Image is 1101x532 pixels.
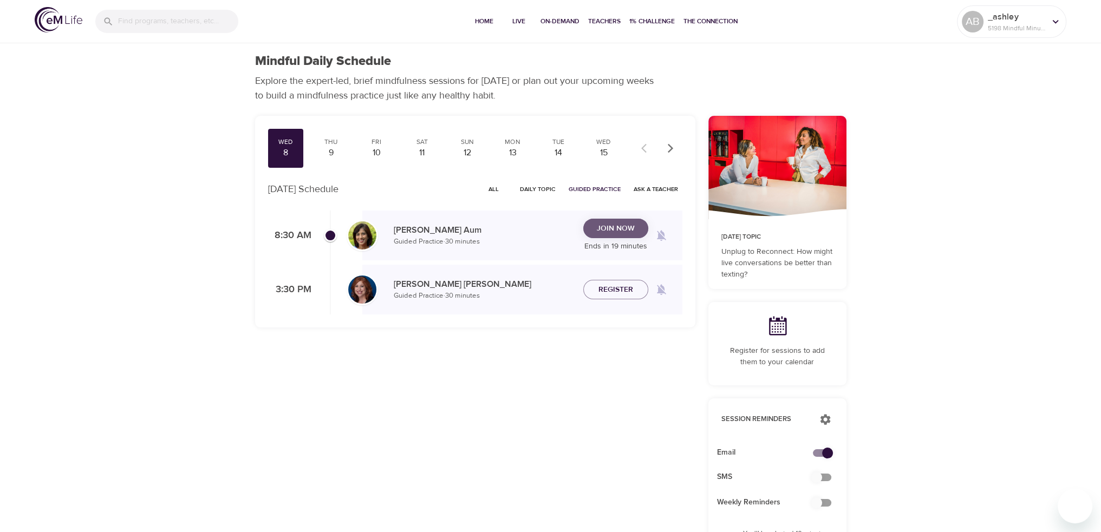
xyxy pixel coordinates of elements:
span: Guided Practice [569,184,621,194]
button: Daily Topic [516,181,560,198]
span: Weekly Reminders [717,497,820,508]
p: 3:30 PM [268,283,311,297]
span: Remind me when a class goes live every Wednesday at 3:30 PM [648,277,674,303]
div: Fri [363,137,390,147]
input: Find programs, teachers, etc... [118,10,238,33]
span: The Connection [683,16,738,27]
div: 12 [454,147,481,159]
button: Join Now [583,219,648,239]
img: Elaine_Smookler-min.jpg [348,275,376,304]
span: Remind me when a class goes live every Wednesday at 8:30 AM [648,222,674,248]
p: Ends in 19 minutes [583,241,648,252]
div: 15 [590,147,617,159]
img: logo [35,7,82,32]
button: All [477,181,511,198]
img: Alisha%20Aum%208-9-21.jpg [348,221,376,249]
button: Ask a Teacher [629,181,682,198]
span: Live [506,16,532,27]
div: 10 [363,147,390,159]
div: Wed [590,137,617,147]
span: On-Demand [540,16,579,27]
span: 1% Challenge [629,16,675,27]
div: 8 [272,147,299,159]
button: Guided Practice [564,181,625,198]
span: Home [471,16,497,27]
p: [PERSON_NAME] Aum [394,224,575,237]
p: Unplug to Reconnect: How might live conversations be better than texting? [721,246,833,280]
div: Wed [272,137,299,147]
span: Daily Topic [520,184,556,194]
div: 9 [317,147,344,159]
span: Ask a Teacher [634,184,678,194]
p: 8:30 AM [268,228,311,243]
p: Explore the expert-led, brief mindfulness sessions for [DATE] or plan out your upcoming weeks to ... [255,74,661,103]
p: [DATE] Topic [721,232,833,242]
div: Mon [499,137,526,147]
span: Email [717,447,820,458]
iframe: Button to launch messaging window [1058,489,1092,523]
div: AB [962,11,983,32]
div: Tue [545,137,572,147]
p: Session Reminders [721,414,809,425]
div: Sun [454,137,481,147]
span: Join Now [597,222,635,235]
div: 11 [408,147,435,159]
p: Guided Practice · 30 minutes [394,291,575,301]
span: Teachers [588,16,621,27]
div: Sat [408,137,435,147]
p: 5198 Mindful Minutes [988,23,1045,33]
p: _ashley [988,10,1045,23]
button: Register [583,280,648,300]
span: SMS [717,471,820,483]
span: Register [598,283,633,297]
p: Register for sessions to add them to your calendar [721,345,833,368]
div: 14 [545,147,572,159]
p: [PERSON_NAME] [PERSON_NAME] [394,278,575,291]
p: Guided Practice · 30 minutes [394,237,575,247]
div: 13 [499,147,526,159]
h1: Mindful Daily Schedule [255,54,391,69]
span: All [481,184,507,194]
div: Thu [317,137,344,147]
p: [DATE] Schedule [268,182,338,196]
